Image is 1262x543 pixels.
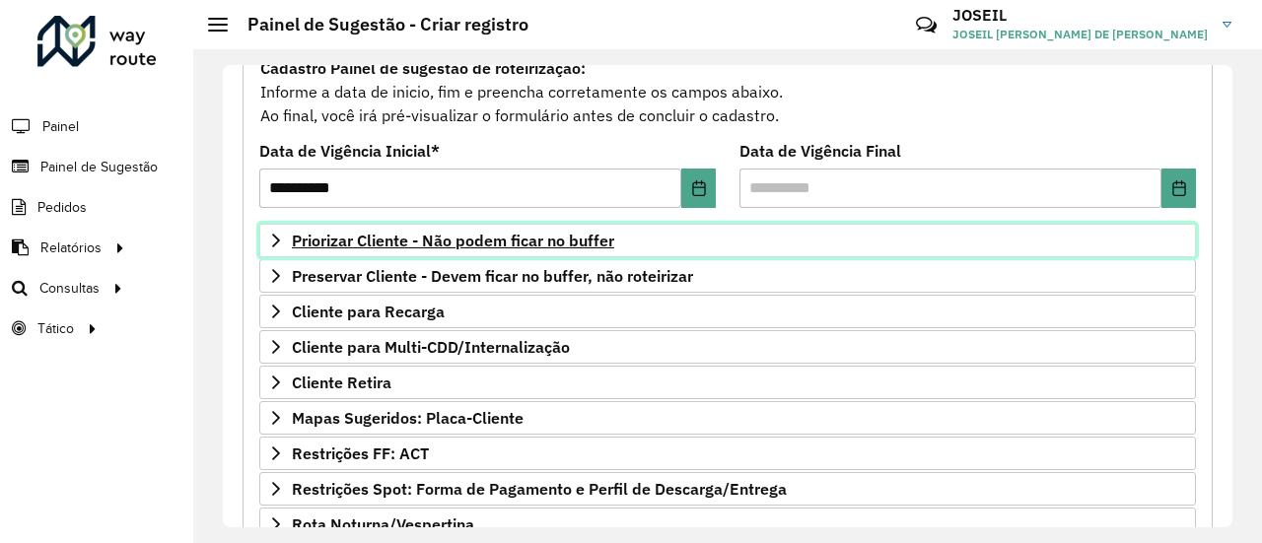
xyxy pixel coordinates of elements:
a: Cliente para Recarga [259,295,1196,328]
span: Relatórios [40,238,102,258]
span: Rota Noturna/Vespertina [292,516,474,532]
span: Cliente Retira [292,374,391,390]
span: Restrições FF: ACT [292,445,429,461]
a: Cliente Retira [259,366,1196,399]
span: Priorizar Cliente - Não podem ficar no buffer [292,233,614,248]
span: Pedidos [37,197,87,218]
span: Painel [42,116,79,137]
span: Tático [37,318,74,339]
a: Restrições FF: ACT [259,437,1196,470]
span: JOSEIL [PERSON_NAME] DE [PERSON_NAME] [952,26,1208,43]
a: Preservar Cliente - Devem ficar no buffer, não roteirizar [259,259,1196,293]
label: Data de Vigência Inicial [259,139,440,163]
a: Mapas Sugeridos: Placa-Cliente [259,401,1196,435]
strong: Cadastro Painel de sugestão de roteirização: [260,58,586,78]
span: Cliente para Multi-CDD/Internalização [292,339,570,355]
span: Cliente para Recarga [292,304,445,319]
span: Consultas [39,278,100,299]
a: Rota Noturna/Vespertina [259,508,1196,541]
button: Choose Date [1161,169,1196,208]
span: Painel de Sugestão [40,157,158,177]
a: Priorizar Cliente - Não podem ficar no buffer [259,224,1196,257]
a: Restrições Spot: Forma de Pagamento e Perfil de Descarga/Entrega [259,472,1196,506]
span: Restrições Spot: Forma de Pagamento e Perfil de Descarga/Entrega [292,481,787,497]
label: Data de Vigência Final [739,139,901,163]
button: Choose Date [681,169,716,208]
h2: Painel de Sugestão - Criar registro [228,14,528,35]
span: Preservar Cliente - Devem ficar no buffer, não roteirizar [292,268,693,284]
div: Informe a data de inicio, fim e preencha corretamente os campos abaixo. Ao final, você irá pré-vi... [259,55,1196,128]
a: Cliente para Multi-CDD/Internalização [259,330,1196,364]
h3: JOSEIL [952,6,1208,25]
a: Contato Rápido [905,4,947,46]
span: Mapas Sugeridos: Placa-Cliente [292,410,524,426]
